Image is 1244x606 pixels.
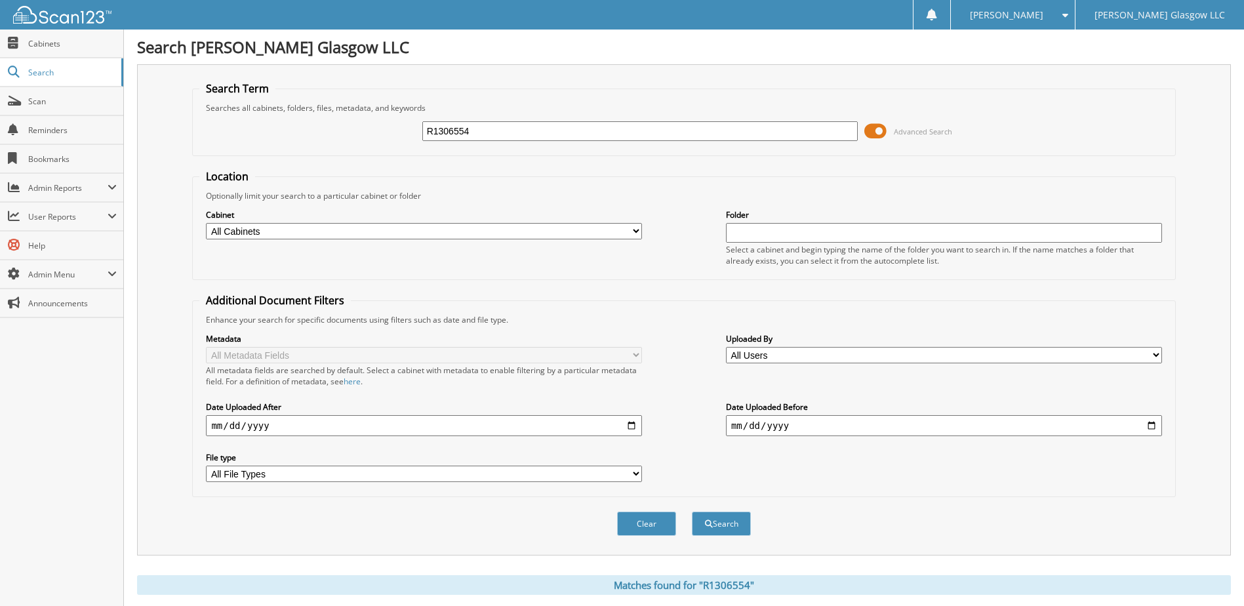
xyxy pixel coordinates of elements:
[344,376,361,387] a: here
[692,512,751,536] button: Search
[28,182,108,193] span: Admin Reports
[206,333,642,344] label: Metadata
[199,169,255,184] legend: Location
[28,153,117,165] span: Bookmarks
[894,127,952,136] span: Advanced Search
[617,512,676,536] button: Clear
[28,298,117,309] span: Announcements
[28,211,108,222] span: User Reports
[206,365,642,387] div: All metadata fields are searched by default. Select a cabinet with metadata to enable filtering b...
[28,269,108,280] span: Admin Menu
[137,36,1231,58] h1: Search [PERSON_NAME] Glasgow LLC
[206,415,642,436] input: start
[726,401,1162,413] label: Date Uploaded Before
[726,333,1162,344] label: Uploaded By
[28,38,117,49] span: Cabinets
[13,6,111,24] img: scan123-logo-white.svg
[206,452,642,463] label: File type
[206,401,642,413] label: Date Uploaded After
[726,415,1162,436] input: end
[199,190,1168,201] div: Optionally limit your search to a particular cabinet or folder
[726,244,1162,266] div: Select a cabinet and begin typing the name of the folder you want to search in. If the name match...
[199,81,275,96] legend: Search Term
[28,240,117,251] span: Help
[199,293,351,308] legend: Additional Document Filters
[1094,11,1225,19] span: [PERSON_NAME] Glasgow LLC
[28,67,115,78] span: Search
[970,11,1043,19] span: [PERSON_NAME]
[206,209,642,220] label: Cabinet
[137,575,1231,595] div: Matches found for "R1306554"
[28,96,117,107] span: Scan
[726,209,1162,220] label: Folder
[199,102,1168,113] div: Searches all cabinets, folders, files, metadata, and keywords
[199,314,1168,325] div: Enhance your search for specific documents using filters such as date and file type.
[28,125,117,136] span: Reminders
